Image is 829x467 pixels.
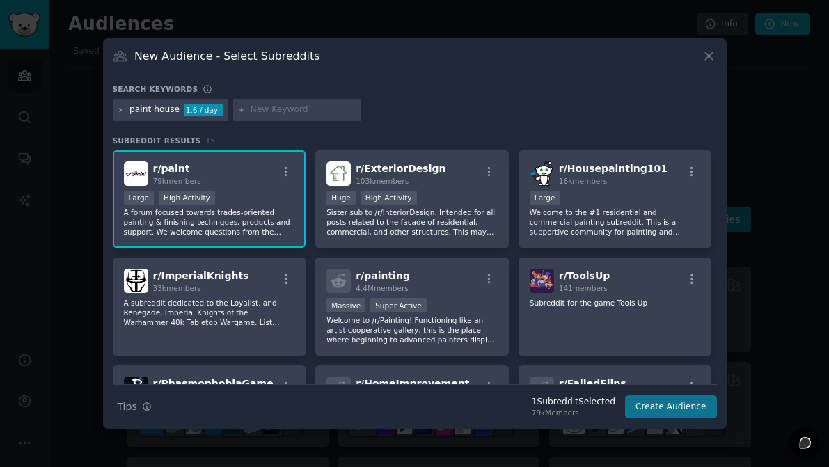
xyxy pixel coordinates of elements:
[361,191,417,205] div: High Activity
[559,177,607,185] span: 16k members
[134,49,319,63] h3: New Audience - Select Subreddits
[326,298,365,312] div: Massive
[124,269,148,293] img: ImperialKnights
[326,315,498,345] p: Welcome to /r/Painting! Functioning like an artist cooperative gallery, this is the place where b...
[356,177,409,185] span: 103k members
[113,395,157,419] button: Tips
[153,284,201,292] span: 33k members
[113,136,201,145] span: Subreddit Results
[124,377,148,401] img: PhasmophobiaGame
[559,270,610,281] span: r/ ToolsUp
[532,396,615,409] div: 1 Subreddit Selected
[326,161,351,186] img: ExteriorDesign
[530,161,554,186] img: Housepainting101
[184,104,223,116] div: 1.6 / day
[356,270,410,281] span: r/ painting
[625,395,717,419] button: Create Audience
[559,378,626,389] span: r/ FailedFlips
[124,161,148,186] img: paint
[153,177,201,185] span: 79k members
[113,84,198,94] h3: Search keywords
[124,298,295,327] p: A subreddit dedicated to the Loyalist, and Renegade, Imperial Knights of the Warhammer 40k Tablet...
[118,399,137,414] span: Tips
[124,207,295,237] p: A forum focused towards trades-oriented painting & finishing techniques, products and support. We...
[530,269,554,293] img: ToolsUp
[326,191,356,205] div: Huge
[153,270,249,281] span: r/ ImperialKnights
[159,191,215,205] div: High Activity
[153,378,274,389] span: r/ PhasmophobiaGame
[530,191,560,205] div: Large
[153,163,190,174] span: r/ paint
[356,378,469,389] span: r/ HomeImprovement
[356,163,445,174] span: r/ ExteriorDesign
[530,207,701,237] p: Welcome to the #1 residential and commercial painting subreddit. This is a supportive community f...
[206,136,216,145] span: 15
[532,408,615,418] div: 79k Members
[326,207,498,237] p: Sister sub to /r/InteriorDesign. Intended for all posts related to the facade of residential, com...
[129,104,180,116] div: paint house
[251,104,356,116] input: New Keyword
[124,191,155,205] div: Large
[370,298,427,312] div: Super Active
[559,284,608,292] span: 141 members
[530,298,701,308] p: Subreddit for the game Tools Up
[559,163,668,174] span: r/ Housepainting101
[356,284,409,292] span: 4.4M members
